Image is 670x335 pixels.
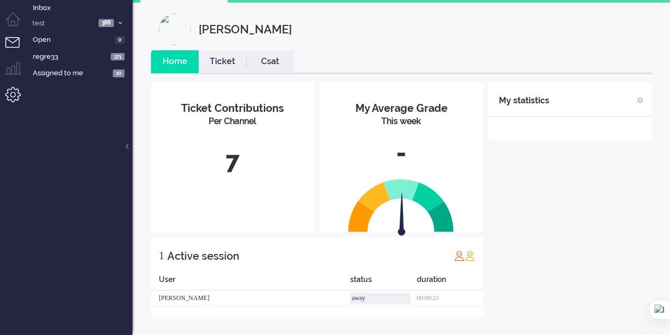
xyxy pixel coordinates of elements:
span: test [31,19,95,29]
div: 7 [159,144,306,179]
img: arrow.svg [379,192,425,238]
div: This week [327,116,475,128]
div: - [327,136,475,171]
div: 1 [159,245,164,266]
span: Open [33,35,112,45]
a: Ticket [199,56,246,68]
a: Home [151,56,199,68]
li: Supervisor menu [5,62,29,86]
div: My Average Grade [327,101,475,116]
div: duration [416,274,483,290]
li: Csat [246,50,294,73]
div: [PERSON_NAME] [199,13,292,45]
img: profile_red.svg [454,250,464,261]
span: regre33 [33,52,108,62]
div: 00:09:21 [416,290,483,306]
span: Assigned to me [33,68,110,78]
a: Csat [246,56,294,68]
li: Admin menu [5,87,29,111]
li: Ticket [199,50,246,73]
span: Inbox [33,3,132,13]
a: Inbox [31,2,132,13]
div: Per Channel [159,116,306,128]
a: Open 0 [31,33,132,45]
span: 0 [115,36,124,44]
a: Assigned to me 10 [31,67,132,78]
div: status [350,274,416,290]
div: away [350,293,411,304]
img: semi_circle.svg [348,179,454,232]
a: regre33 371 [31,50,132,62]
div: Ticket Contributions [159,101,306,116]
span: 388 [99,19,114,27]
div: My statistics [499,90,549,111]
span: 10 [113,69,124,77]
div: Active session [167,245,239,267]
img: profile_orange.svg [464,250,475,261]
div: [PERSON_NAME] [151,290,350,306]
li: Home [151,50,199,73]
span: 371 [111,53,124,61]
img: profilePicture [159,13,191,45]
li: Dashboard menu [5,12,29,36]
div: User [151,274,350,290]
li: Tickets menu [5,37,29,61]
